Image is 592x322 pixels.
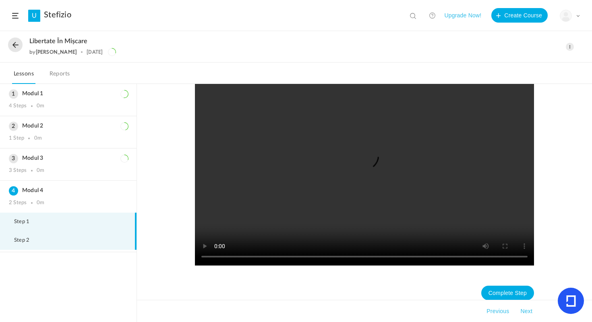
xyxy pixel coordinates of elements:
button: Create Course [491,8,548,23]
a: U [28,10,40,22]
a: Stefizio [44,10,71,20]
button: Previous [485,306,511,316]
div: 3 Steps [9,167,27,174]
div: 4 Steps [9,103,27,109]
button: Next [519,306,534,316]
div: 0m [34,135,42,142]
img: user-image.png [560,10,571,21]
h3: Modul 4 [9,187,128,194]
a: [PERSON_NAME] [36,49,77,55]
a: Lessons [12,69,35,84]
h3: Modul 1 [9,90,128,97]
a: Reports [48,69,72,84]
div: [DATE] [87,49,103,55]
button: Upgrade Now! [444,8,481,23]
div: 1 Step [9,135,24,142]
h3: Modul 2 [9,123,128,130]
div: 0m [37,200,44,206]
span: Libertate în mișcare [29,38,87,45]
div: 0m [37,103,44,109]
h3: Modul 3 [9,155,128,162]
div: by [29,49,77,55]
span: Step 1 [14,219,39,225]
button: Complete Step [481,286,534,300]
div: 2 Steps [9,200,27,206]
div: 0m [37,167,44,174]
span: Step 2 [14,237,39,244]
